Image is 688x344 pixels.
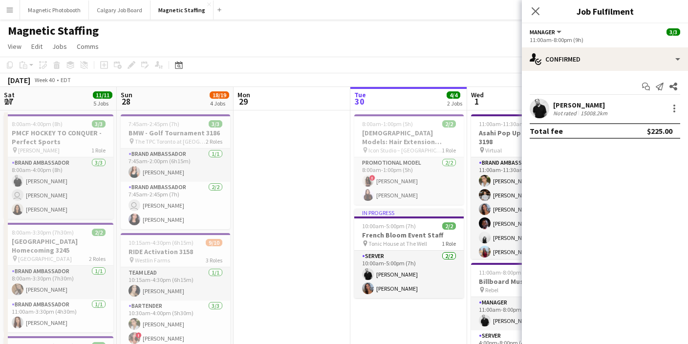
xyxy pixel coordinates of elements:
[362,222,416,230] span: 10:00am-5:00pm (7h)
[2,96,15,107] span: 27
[121,247,230,256] h3: RIDE Activation 3158
[447,100,462,107] div: 2 Jobs
[354,231,464,239] h3: French Bloom Event Staff
[150,0,214,20] button: Magnetic Staffing
[77,42,99,51] span: Comms
[362,120,413,128] span: 8:00am-1:00pm (5h)
[4,237,113,255] h3: [GEOGRAPHIC_DATA] Homecoming 3245
[4,223,113,332] app-job-card: 8:00am-3:30pm (7h30m)2/2[GEOGRAPHIC_DATA] Homecoming 3245 [GEOGRAPHIC_DATA]2 RolesBrand Ambassado...
[135,257,170,264] span: Westlin Farms
[4,157,113,219] app-card-role: Brand Ambassador3/38:00am-4:00pm (8h)[PERSON_NAME] [PERSON_NAME][PERSON_NAME]
[4,114,113,219] app-job-card: 8:00am-4:00pm (8h)3/3PMCF HOCKEY TO CONQUER - Perfect Sports [PERSON_NAME]1 RoleBrand Ambassador3...
[369,175,375,181] span: !
[471,297,580,330] app-card-role: Manager1/111:00am-8:00pm (9h)[PERSON_NAME]
[121,114,230,229] app-job-card: 7:45am-2:45pm (7h)3/3BMW - Golf Tournament 3186 The TPC Toronto at [GEOGRAPHIC_DATA]2 RolesBrand ...
[368,147,442,154] span: Icon Studio – [GEOGRAPHIC_DATA]
[93,91,112,99] span: 11/11
[354,209,464,298] app-job-card: In progress10:00am-5:00pm (7h)2/2French Bloom Event Staff Tonic House at The Well1 RoleServer2/21...
[4,90,15,99] span: Sat
[121,182,230,229] app-card-role: Brand Ambassador2/27:45am-2:45pm (7h) [PERSON_NAME][PERSON_NAME]
[135,138,206,145] span: The TPC Toronto at [GEOGRAPHIC_DATA]
[12,120,63,128] span: 8:00am-4:00pm (8h)
[121,90,132,99] span: Sun
[354,129,464,146] h3: [DEMOGRAPHIC_DATA] Models: Hair Extension Models | 3321
[61,76,71,84] div: EDT
[210,100,229,107] div: 4 Jobs
[479,120,541,128] span: 11:00am-11:30am (30m)
[522,5,688,18] h3: Job Fulfilment
[20,0,89,20] button: Magnetic Photobooth
[553,101,609,109] div: [PERSON_NAME]
[237,90,250,99] span: Mon
[8,75,30,85] div: [DATE]
[236,96,250,107] span: 29
[32,76,57,84] span: Week 40
[8,42,21,51] span: View
[92,229,106,236] span: 2/2
[442,240,456,247] span: 1 Role
[129,239,193,246] span: 10:15am-4:30pm (6h15m)
[18,255,72,262] span: [GEOGRAPHIC_DATA]
[647,126,672,136] div: $225.00
[92,120,106,128] span: 3/3
[73,40,103,53] a: Comms
[119,96,132,107] span: 28
[31,42,43,51] span: Edit
[353,96,366,107] span: 30
[471,157,580,276] app-card-role: Brand Ambassador6/711:00am-11:30am (30m)[PERSON_NAME][PERSON_NAME][PERSON_NAME][PERSON_NAME][PERS...
[4,129,113,146] h3: PMCF HOCKEY TO CONQUER - Perfect Sports
[471,129,580,146] h3: Asahi Pop Up Virtual Training 3198
[354,90,366,99] span: Tue
[27,40,46,53] a: Edit
[91,147,106,154] span: 1 Role
[93,100,112,107] div: 5 Jobs
[89,0,150,20] button: Calgary Job Board
[129,120,179,128] span: 7:45am-2:45pm (7h)
[471,114,580,259] app-job-card: 11:00am-11:30am (30m)6/7Asahi Pop Up Virtual Training 3198 Virtual1 RoleBrand Ambassador6/711:00a...
[18,147,60,154] span: [PERSON_NAME]
[666,28,680,36] span: 3/3
[210,91,229,99] span: 18/19
[8,23,99,38] h1: Magnetic Staffing
[530,28,563,36] button: Manager
[530,28,555,36] span: Manager
[530,36,680,43] div: 11:00am-8:00pm (9h)
[471,277,580,286] h3: Billboard Music Awards
[4,299,113,332] app-card-role: Brand Ambassador1/111:00am-3:30pm (4h30m)[PERSON_NAME]
[530,126,563,136] div: Total fee
[206,138,222,145] span: 2 Roles
[52,42,67,51] span: Jobs
[121,267,230,301] app-card-role: Team Lead1/110:15am-4:30pm (6h15m)[PERSON_NAME]
[442,147,456,154] span: 1 Role
[470,96,484,107] span: 1
[354,114,464,205] app-job-card: 8:00am-1:00pm (5h)2/2[DEMOGRAPHIC_DATA] Models: Hair Extension Models | 3321 Icon Studio – [GEOGR...
[121,129,230,137] h3: BMW - Golf Tournament 3186
[522,47,688,71] div: Confirmed
[471,90,484,99] span: Wed
[579,109,609,117] div: 15008.2km
[4,40,25,53] a: View
[442,222,456,230] span: 2/2
[354,251,464,298] app-card-role: Server2/210:00am-5:00pm (7h)[PERSON_NAME][PERSON_NAME]
[12,229,74,236] span: 8:00am-3:30pm (7h30m)
[89,255,106,262] span: 2 Roles
[442,120,456,128] span: 2/2
[553,109,579,117] div: Not rated
[48,40,71,53] a: Jobs
[368,240,427,247] span: Tonic House at The Well
[447,91,460,99] span: 4/4
[354,209,464,216] div: In progress
[206,239,222,246] span: 9/10
[209,120,222,128] span: 3/3
[136,332,142,338] span: !
[4,266,113,299] app-card-role: Brand Ambassador1/18:00am-3:30pm (7h30m)[PERSON_NAME]
[206,257,222,264] span: 3 Roles
[354,157,464,205] app-card-role: Promotional Model2/28:00am-1:00pm (5h)![PERSON_NAME][PERSON_NAME]
[485,147,502,154] span: Virtual
[479,269,533,276] span: 11:00am-8:00pm (9h)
